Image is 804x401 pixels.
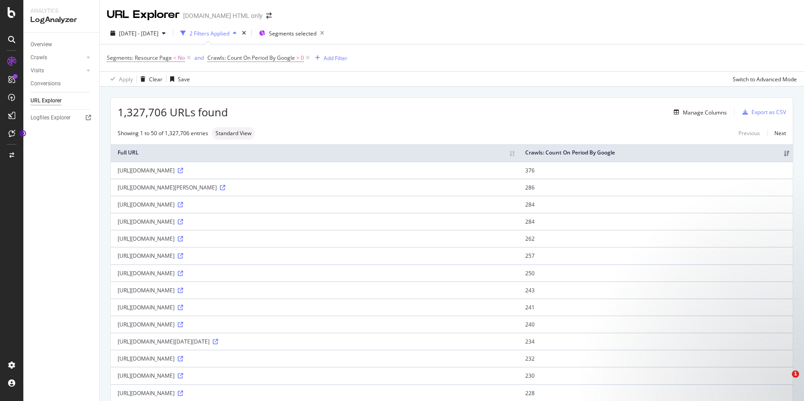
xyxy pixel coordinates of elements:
button: 2 Filters Applied [177,26,240,40]
td: 376 [518,162,793,179]
th: Crawls: Count On Period By Google: activate to sort column ascending [518,144,793,162]
td: 240 [518,316,793,333]
a: Conversions [31,79,93,88]
span: [DATE] - [DATE] [119,30,158,37]
div: Visits [31,66,44,75]
div: URL Explorer [31,96,62,106]
div: URL Explorer [107,7,180,22]
div: Logfiles Explorer [31,113,70,123]
div: [URL][DOMAIN_NAME][PERSON_NAME] [118,184,512,191]
a: Overview [31,40,93,49]
button: [DATE] - [DATE] [107,26,169,40]
a: Next [767,127,786,140]
div: Overview [31,40,52,49]
div: [URL][DOMAIN_NAME] [118,167,512,174]
div: LogAnalyzer [31,15,92,25]
div: [DOMAIN_NAME] HTML only [183,11,263,20]
div: [URL][DOMAIN_NAME] [118,252,512,260]
div: Switch to Advanced Mode [733,75,797,83]
div: [URL][DOMAIN_NAME] [118,321,512,328]
div: [URL][DOMAIN_NAME] [118,235,512,242]
td: 232 [518,350,793,367]
a: Visits [31,66,84,75]
div: Showing 1 to 50 of 1,327,706 entries [118,129,208,137]
a: Logfiles Explorer [31,113,93,123]
td: 286 [518,179,793,196]
span: > [296,54,299,62]
td: 243 [518,282,793,299]
th: Full URL: activate to sort column ascending [111,144,518,162]
span: 1 [792,370,799,378]
div: Conversions [31,79,61,88]
td: 284 [518,213,793,230]
iframe: Intercom live chat [773,370,795,392]
span: No [178,52,185,64]
td: 250 [518,264,793,282]
div: Crawls [31,53,47,62]
button: Export as CSV [739,105,786,119]
button: Segments selected [255,26,328,40]
div: [URL][DOMAIN_NAME] [118,218,512,225]
div: Apply [119,75,133,83]
button: Manage Columns [670,107,727,118]
div: [URL][DOMAIN_NAME] [118,304,512,311]
button: Switch to Advanced Mode [729,72,797,86]
div: Clear [149,75,163,83]
button: Clear [137,72,163,86]
div: [URL][DOMAIN_NAME] [118,286,512,294]
div: [URL][DOMAIN_NAME] [118,201,512,208]
div: neutral label [212,127,255,140]
div: [URL][DOMAIN_NAME] [118,372,512,379]
td: 257 [518,247,793,264]
div: times [240,29,248,38]
td: 284 [518,196,793,213]
div: Export as CSV [751,108,786,116]
span: Standard View [215,131,251,136]
button: Apply [107,72,133,86]
div: [URL][DOMAIN_NAME] [118,389,512,397]
div: Analytics [31,7,92,15]
a: Crawls [31,53,84,62]
td: 234 [518,333,793,350]
div: and [194,54,204,62]
div: [URL][DOMAIN_NAME] [118,355,512,362]
div: Save [178,75,190,83]
div: [URL][DOMAIN_NAME][DATE][DATE] [118,338,512,345]
div: Tooltip anchor [19,129,27,137]
span: Segments: Resource Page [107,54,172,62]
td: 241 [518,299,793,316]
div: arrow-right-arrow-left [266,13,272,19]
button: and [194,53,204,62]
button: Save [167,72,190,86]
span: Crawls: Count On Period By Google [207,54,295,62]
span: = [173,54,176,62]
td: 230 [518,367,793,384]
div: Add Filter [324,54,347,62]
span: 0 [301,52,304,64]
div: Manage Columns [683,109,727,116]
div: [URL][DOMAIN_NAME] [118,269,512,277]
span: Segments selected [269,30,316,37]
div: 2 Filters Applied [189,30,229,37]
td: 262 [518,230,793,247]
span: 1,327,706 URLs found [118,105,228,120]
button: Add Filter [312,53,347,63]
a: URL Explorer [31,96,93,106]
